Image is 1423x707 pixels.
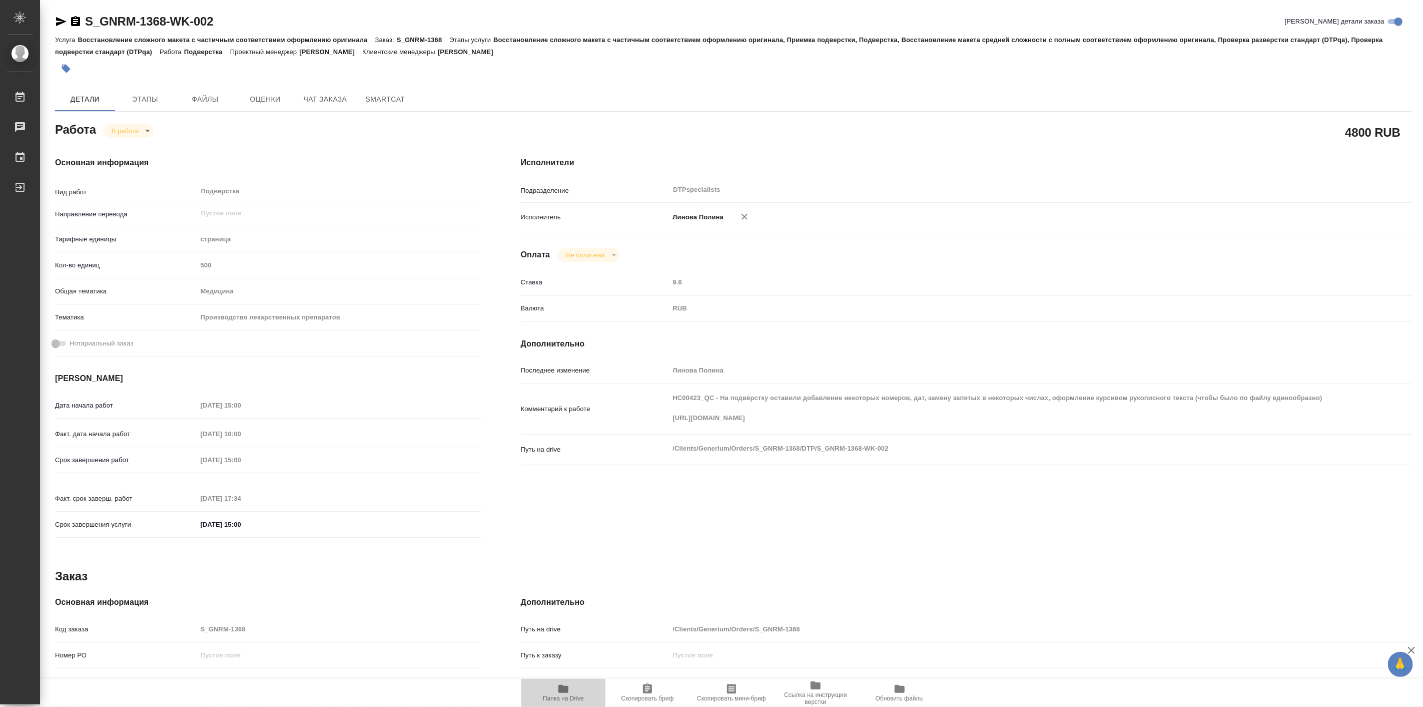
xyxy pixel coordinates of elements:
[876,695,924,702] span: Обновить файлы
[160,48,184,56] p: Работа
[375,36,397,44] p: Заказ:
[55,676,197,686] p: Вид услуги
[197,491,285,506] input: Пустое поле
[70,338,133,348] span: Нотариальный заказ
[858,679,942,707] button: Обновить файлы
[55,209,197,219] p: Направление перевода
[109,127,142,135] button: В работе
[521,404,669,414] p: Комментарий к работе
[104,124,154,138] div: В работе
[521,624,669,634] p: Путь на drive
[55,455,197,465] p: Срок завершения работ
[397,36,449,44] p: S_GNRM-1368
[563,251,607,259] button: Не оплачена
[197,674,481,688] input: Пустое поле
[449,36,493,44] p: Этапы услуги
[362,48,438,56] p: Клиентские менеджеры
[521,277,669,287] p: Ставка
[55,157,481,169] h4: Основная информация
[438,48,501,56] p: [PERSON_NAME]
[734,206,756,228] button: Удалить исполнителя
[1388,652,1413,677] button: 🙏
[543,695,584,702] span: Папка на Drive
[61,93,109,106] span: Детали
[197,398,285,413] input: Пустое поле
[521,157,1412,169] h4: Исполнители
[55,312,197,322] p: Тематика
[197,427,285,441] input: Пустое поле
[361,93,409,106] span: SmartCat
[669,648,1338,662] input: Пустое поле
[197,648,481,662] input: Пустое поле
[55,596,481,608] h4: Основная информация
[521,338,1412,350] h4: Дополнительно
[521,676,669,686] p: Проекты Smartcat
[184,48,230,56] p: Подверстка
[197,309,481,326] div: Производство лекарственных препаратов
[1392,654,1409,675] span: 🙏
[669,440,1338,457] textarea: /Clients/Generium/Orders/S_GNRM-1368/DTP/S_GNRM-1368-WK-002
[669,275,1338,289] input: Пустое поле
[669,363,1338,378] input: Пустое поле
[521,596,1412,608] h4: Дополнительно
[55,650,197,660] p: Номер РО
[197,283,481,300] div: Медицина
[55,234,197,244] p: Тарифные единицы
[621,695,673,702] span: Скопировать бриф
[521,366,669,376] p: Последнее изменение
[85,15,213,28] a: S_GNRM-1368-WK-002
[55,187,197,197] p: Вид работ
[558,248,619,262] div: В работе
[669,677,715,685] a: S_GNRM-1368
[241,93,289,106] span: Оценки
[200,207,457,219] input: Пустое поле
[521,249,550,261] h4: Оплата
[55,36,78,44] p: Услуга
[669,622,1338,636] input: Пустое поле
[55,624,197,634] p: Код заказа
[521,650,669,660] p: Путь к заказу
[55,401,197,411] p: Дата начала работ
[669,300,1338,317] div: RUB
[70,16,82,28] button: Скопировать ссылку
[197,517,285,532] input: ✎ Введи что-нибудь
[230,48,299,56] p: Проектный менеджер
[697,695,766,702] span: Скопировать мини-бриф
[181,93,229,106] span: Файлы
[521,303,669,313] p: Валюта
[1285,17,1384,27] span: [PERSON_NAME] детали заказа
[121,93,169,106] span: Этапы
[197,231,481,248] div: страница
[197,622,481,636] input: Пустое поле
[55,520,197,530] p: Срок завершения услуги
[197,453,285,467] input: Пустое поле
[55,58,77,80] button: Добавить тэг
[780,691,852,705] span: Ссылка на инструкции верстки
[55,494,197,504] p: Факт. срок заверш. работ
[1345,124,1400,141] h2: 4800 RUB
[55,373,481,385] h4: [PERSON_NAME]
[55,260,197,270] p: Кол-во единиц
[55,568,88,584] h2: Заказ
[55,120,96,138] h2: Работа
[521,212,669,222] p: Исполнитель
[55,16,67,28] button: Скопировать ссылку для ЯМессенджера
[669,212,724,222] p: Линова Полина
[521,679,605,707] button: Папка на Drive
[55,429,197,439] p: Факт. дата начала работ
[774,679,858,707] button: Ссылка на инструкции верстки
[521,445,669,455] p: Путь на drive
[605,679,689,707] button: Скопировать бриф
[299,48,362,56] p: [PERSON_NAME]
[301,93,349,106] span: Чат заказа
[55,36,1383,56] p: Восстановление сложного макета с частичным соответствием оформлению оригинала, Приемка подверстки...
[689,679,774,707] button: Скопировать мини-бриф
[55,286,197,296] p: Общая тематика
[78,36,375,44] p: Восстановление сложного макета с частичным соответствием оформлению оригинала
[197,258,481,272] input: Пустое поле
[669,390,1338,427] textarea: НС00423_QC - На подвёрстку оставили добавление некоторых номеров, дат, замену запятых в некоторых...
[521,186,669,196] p: Подразделение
